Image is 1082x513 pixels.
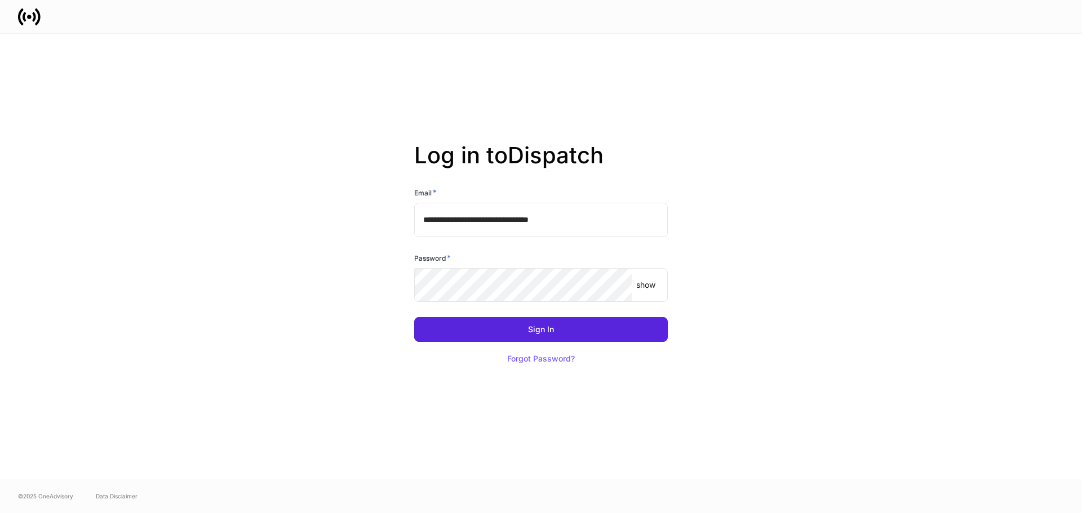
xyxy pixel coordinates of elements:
h6: Email [414,187,437,198]
div: Sign In [528,325,554,333]
button: Forgot Password? [493,346,589,371]
span: © 2025 OneAdvisory [18,492,73,501]
a: Data Disclaimer [96,492,138,501]
h2: Log in to Dispatch [414,142,668,187]
h6: Password [414,252,451,264]
div: Forgot Password? [507,355,575,363]
p: show [636,279,655,291]
button: Sign In [414,317,668,342]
